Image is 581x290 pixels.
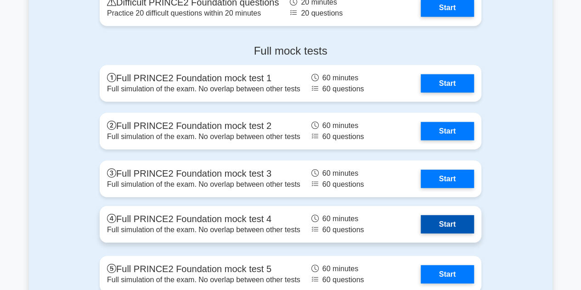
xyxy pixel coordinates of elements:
[421,74,474,93] a: Start
[421,170,474,188] a: Start
[100,45,481,58] h4: Full mock tests
[421,215,474,234] a: Start
[421,265,474,284] a: Start
[421,122,474,140] a: Start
